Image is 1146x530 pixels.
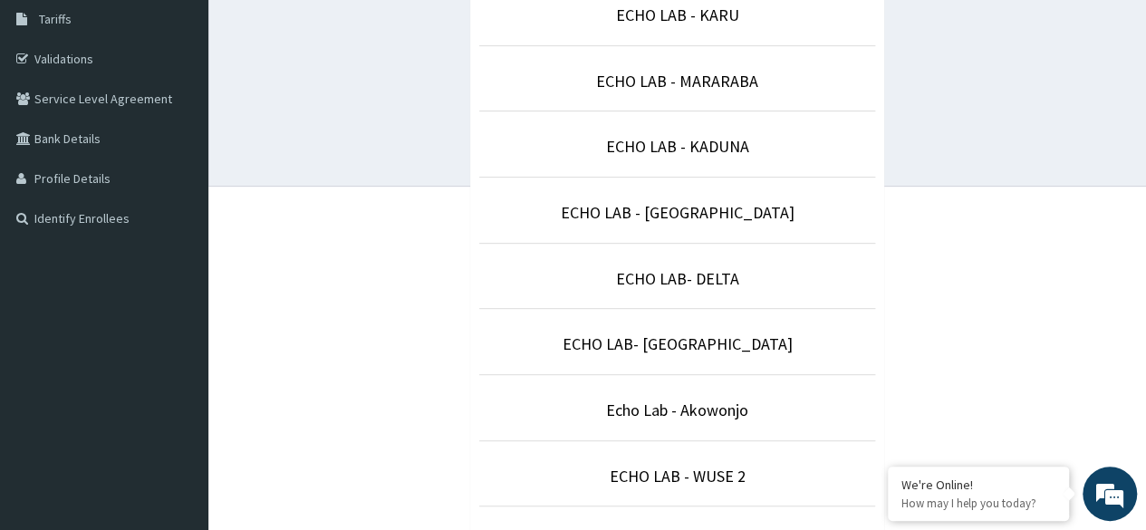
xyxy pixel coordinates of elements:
a: ECHO LAB - KADUNA [606,136,749,157]
a: ECHO LAB- DELTA [616,268,739,289]
p: How may I help you today? [901,496,1055,511]
a: ECHO LAB - [GEOGRAPHIC_DATA] [561,202,794,223]
a: ECHO LAB - KARU [616,5,739,25]
a: ECHO LAB - WUSE 2 [610,466,746,487]
a: Echo Lab - Akowonjo [606,400,748,420]
span: Tariffs [39,11,72,27]
a: ECHO LAB - MARARABA [596,71,758,92]
div: We're Online! [901,477,1055,493]
a: ECHO LAB- [GEOGRAPHIC_DATA] [563,333,793,354]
